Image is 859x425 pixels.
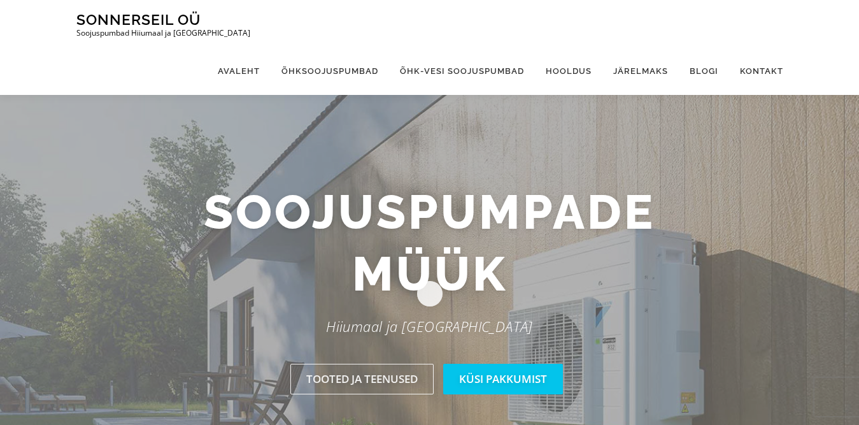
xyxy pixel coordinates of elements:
[389,47,535,95] a: Õhk-vesi soojuspumbad
[76,11,201,28] a: Sonnerseil OÜ
[443,364,563,394] a: Küsi pakkumist
[67,181,793,305] h2: Soojuspumpade
[67,315,793,338] p: Hiiumaal ja [GEOGRAPHIC_DATA]
[290,364,434,394] a: Tooted ja teenused
[535,47,602,95] a: Hooldus
[602,47,679,95] a: Järelmaks
[207,47,271,95] a: Avaleht
[352,243,508,305] span: müük
[76,29,250,38] p: Soojuspumbad Hiiumaal ja [GEOGRAPHIC_DATA]
[729,47,783,95] a: Kontakt
[271,47,389,95] a: Õhksoojuspumbad
[679,47,729,95] a: Blogi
